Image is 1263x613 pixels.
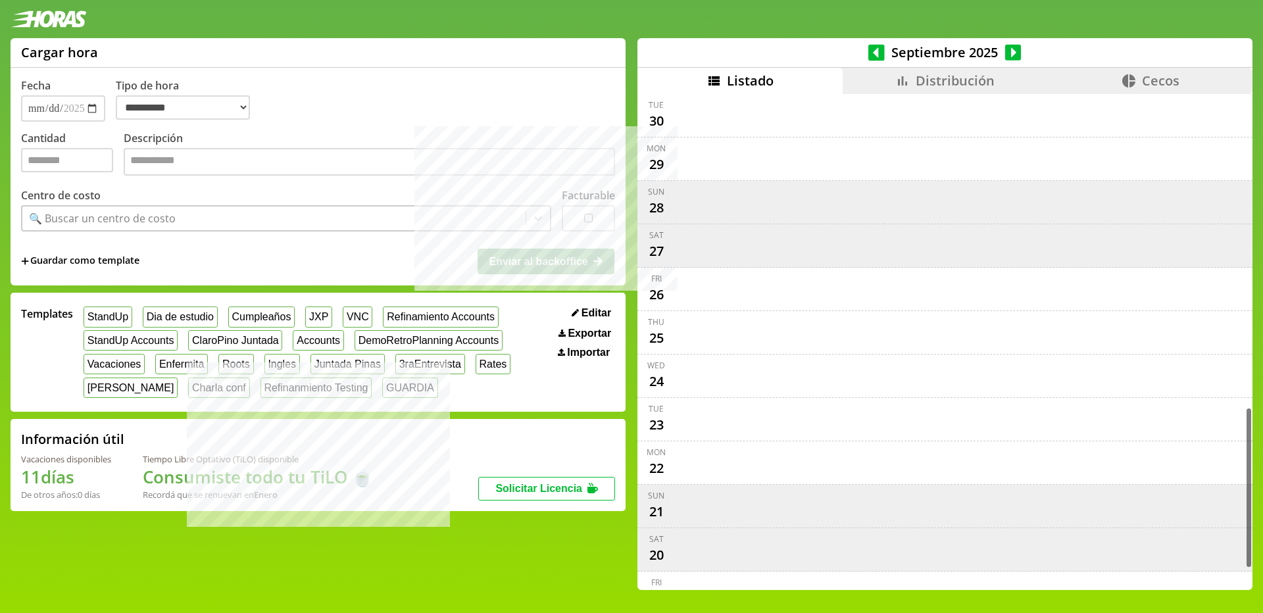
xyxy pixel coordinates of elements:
span: Septiembre 2025 [885,43,1005,61]
button: ClaroPino Juntada [188,330,282,351]
label: Facturable [562,188,615,203]
button: Roots [218,354,253,374]
div: Tue [649,403,664,414]
span: Distribución [916,72,995,89]
div: 22 [646,458,667,479]
h2: Información útil [21,430,124,448]
div: Sat [649,533,664,545]
div: Thu [648,316,664,328]
img: logotipo [11,11,87,28]
span: Listado [727,72,774,89]
button: VNC [343,306,372,327]
button: Refinanmiento Testing [260,378,372,398]
div: 20 [646,545,667,566]
div: Wed [647,360,665,371]
div: 23 [646,414,667,435]
h1: Cargar hora [21,43,98,61]
span: + [21,254,29,268]
div: Sun [648,490,664,501]
div: Mon [647,143,666,154]
input: Cantidad [21,148,113,172]
label: Centro de costo [21,188,101,203]
div: Fri [651,577,662,588]
button: StandUp Accounts [84,330,178,351]
span: Templates [21,306,73,321]
button: Cumpleaños [228,306,295,327]
div: 30 [646,110,667,132]
button: 3raEntrevista [395,354,465,374]
div: Tiempo Libre Optativo (TiLO) disponible [143,453,373,465]
div: 28 [646,197,667,218]
div: Tue [649,99,664,110]
label: Descripción [124,131,615,179]
div: 27 [646,241,667,262]
button: GUARDIA [382,378,438,398]
button: Refinamiento Accounts [383,306,498,327]
label: Fecha [21,78,51,93]
div: 26 [646,284,667,305]
select: Tipo de hora [116,95,250,120]
div: Fri [651,273,662,284]
span: +Guardar como template [21,254,139,268]
h1: 11 días [21,465,111,489]
div: Sat [649,230,664,241]
div: 21 [646,501,667,522]
div: De otros años: 0 días [21,489,111,501]
div: scrollable content [637,94,1252,588]
div: 🔍 Buscar un centro de costo [29,211,176,226]
span: Solicitar Licencia [495,483,582,494]
textarea: Descripción [124,148,615,176]
div: Sun [648,186,664,197]
div: 24 [646,371,667,392]
button: DemoRetroPlanning Accounts [355,330,503,351]
button: Ingles [264,354,300,374]
span: Cecos [1142,72,1179,89]
button: Dia de estudio [143,306,218,327]
button: Accounts [293,330,343,351]
span: Importar [567,347,610,358]
div: Mon [647,447,666,458]
button: Exportar [555,327,615,340]
button: Enfermita [155,354,208,374]
button: Juntada Pinas [310,354,385,374]
button: Vacaciones [84,354,145,374]
div: 25 [646,328,667,349]
button: Charla conf [188,378,249,398]
button: Solicitar Licencia [478,477,615,501]
button: JXP [305,306,332,327]
span: Exportar [568,328,611,339]
div: 29 [646,154,667,175]
button: [PERSON_NAME] [84,378,178,398]
span: Editar [582,307,611,319]
h1: Consumiste todo tu TiLO 🍵 [143,465,373,489]
button: Rates [476,354,510,374]
label: Cantidad [21,131,124,179]
div: Recordá que se renuevan en [143,489,373,501]
label: Tipo de hora [116,78,260,122]
b: Enero [254,489,278,501]
button: Editar [568,306,615,320]
div: Vacaciones disponibles [21,453,111,465]
button: StandUp [84,306,132,327]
